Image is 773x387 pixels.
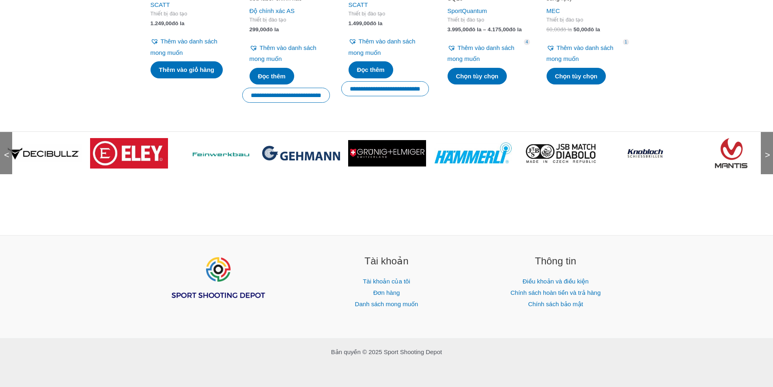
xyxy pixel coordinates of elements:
font: Đọc thêm [357,66,385,73]
font: đô la [560,26,572,32]
a: Thêm vào danh sách mong muốn [349,36,425,58]
font: 1.499,00 [349,20,370,26]
font: 4.175,00 [488,26,509,32]
a: Chọn tùy chọn cho “MEC Vario Loop (thắt lưng súng lục)” [547,68,606,85]
a: Thêm vào danh sách mong muốn [448,42,524,65]
a: Đọc thêm về “Hệ thống luyện tập mục tiêu laser Accurize” [250,68,294,85]
font: 299,00 [250,26,266,32]
a: Thêm vào danh sách mong muốn [547,42,623,65]
font: đô la [469,26,482,32]
font: Thêm vào danh sách mong muốn [349,38,416,56]
font: đô la [266,26,279,32]
a: MEC [547,7,560,14]
font: 60,00 [547,26,560,32]
font: Thông tin [535,255,576,266]
nav: Tài khoản [312,276,461,310]
a: Danh sách mong muốn [355,301,418,307]
a: Thêm vào giỏ hàng: “SCATT USB” [151,61,223,78]
nav: Thông tin [481,276,630,310]
font: 50,00 [573,26,587,32]
aside: Tiện ích chân trang 2 [312,254,461,309]
a: SCATT [151,1,170,8]
a: Tài khoản của tôi [363,278,410,285]
span: 1 [623,39,629,45]
font: Đọc thêm [258,73,286,80]
a: SportQuantum [448,7,487,14]
a: Chính sách hoàn tiền và trả hàng [510,289,601,296]
font: Thêm vào danh sách mong muốn [151,38,217,56]
font: Thiết bị đào tạo [250,17,286,23]
font: Tài khoản [364,255,408,266]
a: Đơn hàng [373,289,400,296]
font: Thêm vào giỏ hàng [159,66,215,73]
font: đô la [509,26,522,32]
font: < [4,150,9,160]
font: Thêm vào danh sách mong muốn [448,44,515,63]
font: đô la [587,26,600,32]
font: Thêm vào danh sách mong muốn [547,44,614,63]
font: Thiết bị đào tạo [151,11,187,17]
a: SCATT [349,1,368,8]
font: Bản quyền © 2025 Sport Shooting Depot [331,348,442,355]
font: – [483,26,486,32]
font: Chọn tùy chọn [456,73,499,80]
font: 3.995,00 [448,26,469,32]
font: đô la [172,20,185,26]
a: Đọc thêm về “SCATT WS1 (không dây)” [349,61,393,78]
a: Chọn tùy chọn cho “Mục tiêu điện tử tương tác SQ10” [448,68,507,85]
span: 4 [524,39,530,45]
a: Chính sách bảo mật [528,301,583,307]
a: Điều khoản và điều kiện [523,278,589,285]
img: logo thương hiệu [90,138,168,169]
aside: Tiện ích chân trang 3 [481,254,630,309]
aside: Tiện ích chân trang 1 [143,254,292,320]
font: Thiết bị đào tạo [547,17,584,23]
font: Thiết bị đào tạo [349,11,385,17]
font: Thêm vào danh sách mong muốn [250,44,317,63]
a: Thêm vào danh sách mong muốn [250,42,326,65]
font: > [765,150,770,160]
font: đô la [370,20,383,26]
a: Thêm vào danh sách mong muốn [151,36,227,58]
font: Thiết bị đào tạo [448,17,484,23]
font: 1.249,00 [151,20,172,26]
a: Độ chính xác AS [250,7,295,14]
font: Chọn tùy chọn [555,73,598,80]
